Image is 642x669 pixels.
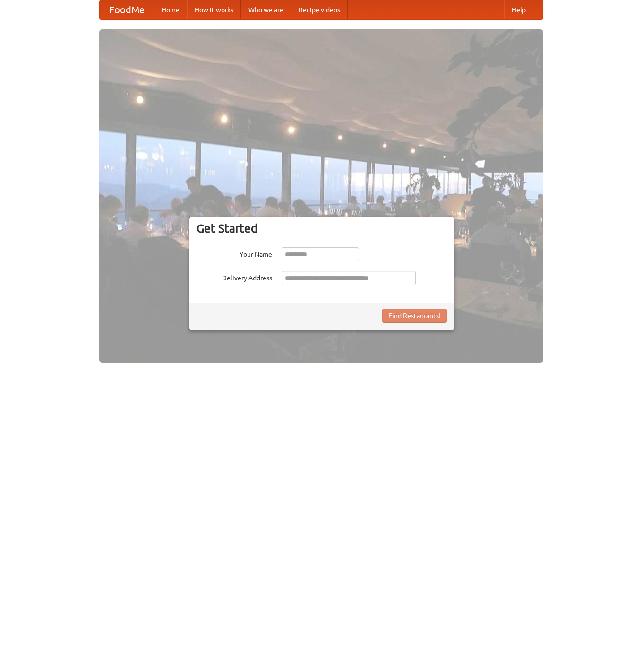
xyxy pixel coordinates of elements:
[241,0,291,19] a: Who we are
[291,0,348,19] a: Recipe videos
[197,221,447,235] h3: Get Started
[504,0,533,19] a: Help
[187,0,241,19] a: How it works
[100,0,154,19] a: FoodMe
[382,309,447,323] button: Find Restaurants!
[197,247,272,259] label: Your Name
[154,0,187,19] a: Home
[197,271,272,283] label: Delivery Address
